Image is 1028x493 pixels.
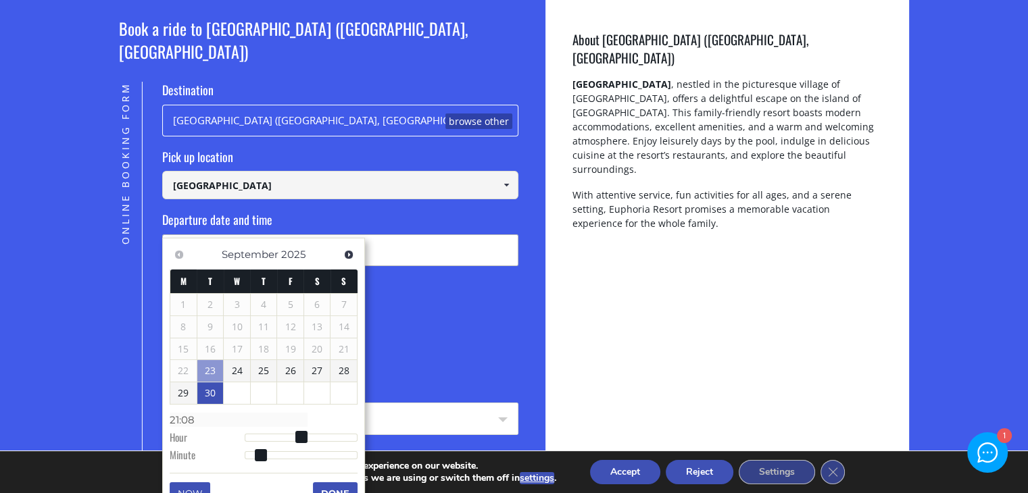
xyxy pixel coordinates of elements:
[197,294,224,315] span: 2
[170,448,245,465] dt: Minute
[343,249,354,260] span: Next
[224,316,250,338] span: 10
[572,30,882,77] h3: About [GEOGRAPHIC_DATA] ([GEOGRAPHIC_DATA], [GEOGRAPHIC_DATA])
[170,430,245,448] dt: Hour
[304,294,331,315] span: 6
[277,294,303,315] span: 5
[262,274,266,288] span: Thursday
[119,17,519,82] h2: Book a ride to [GEOGRAPHIC_DATA] ([GEOGRAPHIC_DATA], [GEOGRAPHIC_DATA])
[445,113,512,130] a: browse other
[572,188,882,242] p: With attentive service, fun activities for all ages, and a serene setting, Euphoria Resort promis...
[520,472,554,484] button: settings
[331,360,357,382] a: 28
[170,360,197,382] span: 22
[281,248,305,261] span: 2025
[996,430,1010,444] div: 1
[162,82,518,105] label: Destination
[170,245,188,263] a: Previous
[331,316,357,338] span: 14
[180,460,556,472] p: We are using cookies to give you the best experience on our website.
[208,274,212,288] span: Tuesday
[277,338,303,360] span: 19
[739,460,815,484] button: Settings
[821,460,845,484] button: Close GDPR Cookie Banner
[162,149,518,172] label: Pick up location
[170,294,197,315] span: 1
[174,249,185,260] span: Previous
[222,248,278,261] span: September
[180,472,556,484] p: You can find out more about which cookies we are using or switch them off in .
[590,460,660,484] button: Accept
[251,316,277,338] span: 11
[224,338,250,360] span: 17
[180,274,187,288] span: Monday
[315,274,320,288] span: Saturday
[162,211,518,234] label: Departure date and time
[572,77,882,188] p: , nestled in the picturesque village of [GEOGRAPHIC_DATA], offers a delightful escape on the isla...
[162,105,518,136] div: [GEOGRAPHIC_DATA] ([GEOGRAPHIC_DATA], [GEOGRAPHIC_DATA])
[331,294,357,315] span: 7
[251,294,277,315] span: 4
[170,316,197,338] span: 8
[495,171,518,199] a: Show All Items
[666,460,733,484] button: Reject
[251,338,277,360] span: 18
[224,294,250,315] span: 3
[277,316,303,338] span: 12
[304,360,331,382] a: 27
[277,360,303,382] a: 26
[170,382,197,404] a: 29
[331,338,357,360] span: 21
[304,316,331,338] span: 13
[170,338,197,360] span: 15
[339,245,358,263] a: Next
[251,360,277,382] a: 25
[197,360,224,382] a: 23
[341,274,346,288] span: Sunday
[234,274,240,288] span: Wednesday
[197,338,224,360] span: 16
[289,274,293,288] span: Friday
[197,316,224,338] span: 9
[162,171,518,199] input: Select pickup location
[304,338,331,360] span: 20
[572,78,671,90] strong: [GEOGRAPHIC_DATA]
[197,382,224,404] a: 30
[224,360,250,382] a: 24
